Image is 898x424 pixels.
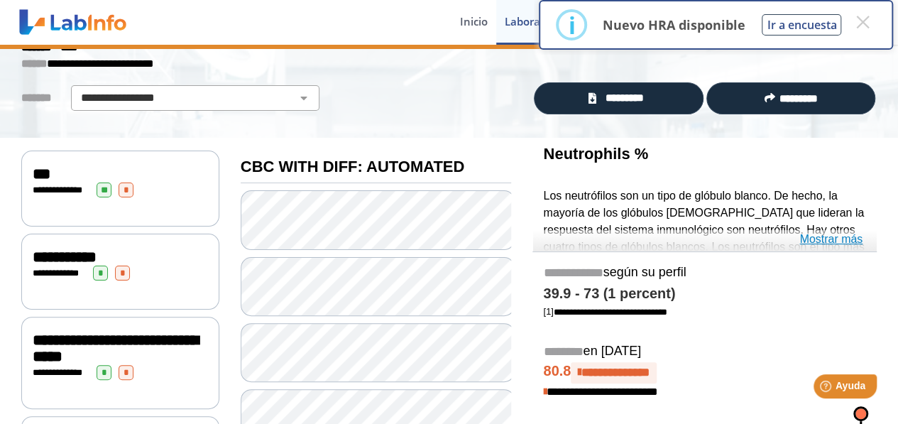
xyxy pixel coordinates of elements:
div: i [568,12,575,38]
h4: 80.8 [543,362,866,384]
h5: en [DATE] [543,344,866,360]
p: Nuevo HRA disponible [602,16,745,33]
button: Close this dialog [850,9,875,35]
button: Ir a encuesta [762,14,841,36]
h4: 39.9 - 73 (1 percent) [543,286,866,303]
b: CBC WITH DIFF: AUTOMATED [241,158,464,175]
p: Los neutrófilos son un tipo de glóbulo blanco. De hecho, la mayoría de los glóbulos [DEMOGRAPHIC_... [543,187,866,391]
h5: según su perfil [543,265,866,281]
a: Mostrar más [799,231,863,248]
b: Neutrophils % [543,145,648,163]
iframe: Help widget launcher [772,369,882,408]
a: [1] [543,306,667,317]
